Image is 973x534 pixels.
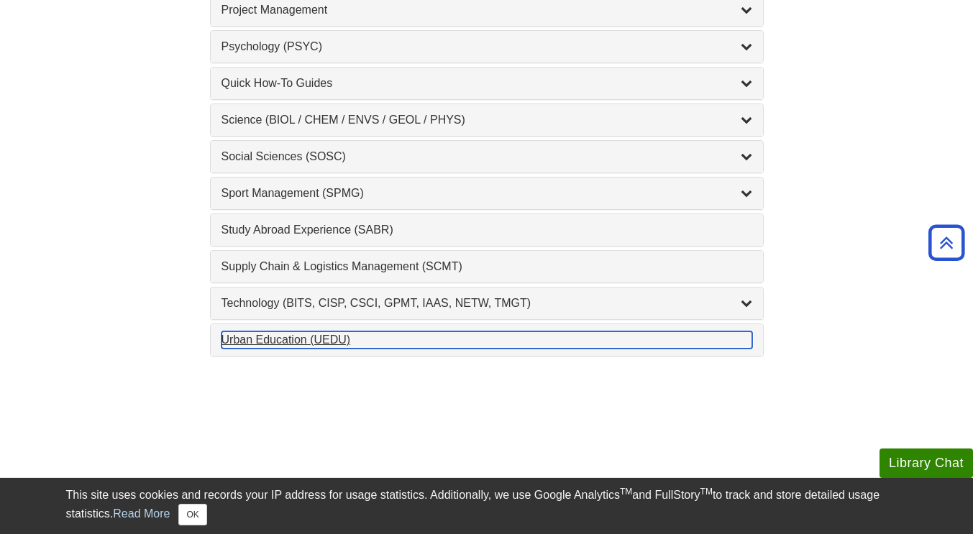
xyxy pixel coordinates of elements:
a: Project Management [221,1,752,19]
a: Sport Management (SPMG) [221,185,752,202]
div: This site uses cookies and records your IP address for usage statistics. Additionally, we use Goo... [66,487,908,525]
a: Study Abroad Experience (SABR) [221,221,752,239]
button: Close [178,504,206,525]
a: Technology (BITS, CISP, CSCI, GPMT, IAAS, NETW, TMGT) [221,295,752,312]
a: Science (BIOL / CHEM / ENVS / GEOL / PHYS) [221,111,752,129]
a: Read More [113,507,170,520]
sup: TM [620,487,632,497]
a: Social Sciences (SOSC) [221,148,752,165]
a: Urban Education (UEDU) [221,331,752,349]
a: Psychology (PSYC) [221,38,752,55]
a: Supply Chain & Logistics Management (SCMT) [221,258,752,275]
sup: TM [700,487,713,497]
button: Library Chat [880,448,973,478]
a: Quick How-To Guides [221,75,752,92]
a: Back to Top [923,233,969,252]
